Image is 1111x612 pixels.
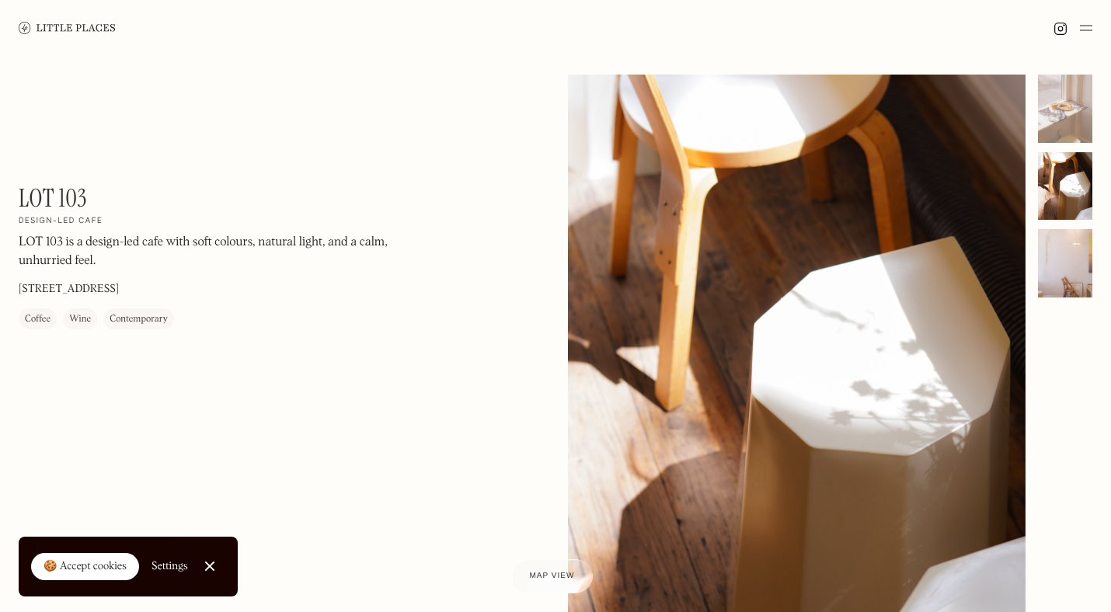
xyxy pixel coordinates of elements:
[19,234,438,271] p: LOT 103 is a design-led cafe with soft colours, natural light, and a calm, unhurried feel.
[530,572,575,580] span: Map view
[19,217,103,228] h2: Design-led cafe
[110,312,168,328] div: Contemporary
[194,551,225,582] a: Close Cookie Popup
[44,559,127,575] div: 🍪 Accept cookies
[25,312,50,328] div: Coffee
[511,559,594,593] a: Map view
[151,549,188,584] a: Settings
[69,312,91,328] div: Wine
[19,282,119,298] p: [STREET_ADDRESS]
[31,553,139,581] a: 🍪 Accept cookies
[151,561,188,572] div: Settings
[209,566,210,567] div: Close Cookie Popup
[19,183,87,213] h1: LOT 103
